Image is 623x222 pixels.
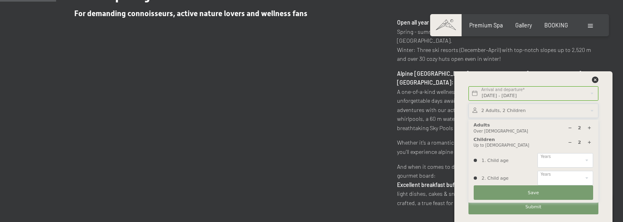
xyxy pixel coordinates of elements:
p: Whether it’s a romantic winter escape or a dreamy summer getaway – with us, you’ll experience alp... [397,138,596,156]
p: Spring - summer - autumn: Explore over 80 open alpine pastures and huts in the [GEOGRAPHIC_DATA].... [397,18,596,64]
p: And when it comes to dining? We pamper you all day long with our exquisite ¾ gourmet board: to st... [397,162,596,208]
p: A one-of-a-kind wellness hotel that exceeds even the highest expectations. Here, unforgettable da... [397,69,596,133]
span: For demanding connoisseurs, active nature lovers and wellness fans [74,9,307,18]
button: Save [474,185,593,200]
span: Submit [525,204,541,210]
a: Gallery [515,22,532,29]
strong: Open all year – every season, pure magic! [397,19,500,26]
a: Premium Spa [469,22,503,29]
span: Save [528,190,539,196]
strong: Excellent breakfast buffet [397,181,462,188]
button: Submit [468,200,598,214]
a: BOOKING [544,22,568,29]
strong: Alpine [GEOGRAPHIC_DATA] Schwarzenstein in the [GEOGRAPHIC_DATA] – [GEOGRAPHIC_DATA]: [397,70,585,86]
